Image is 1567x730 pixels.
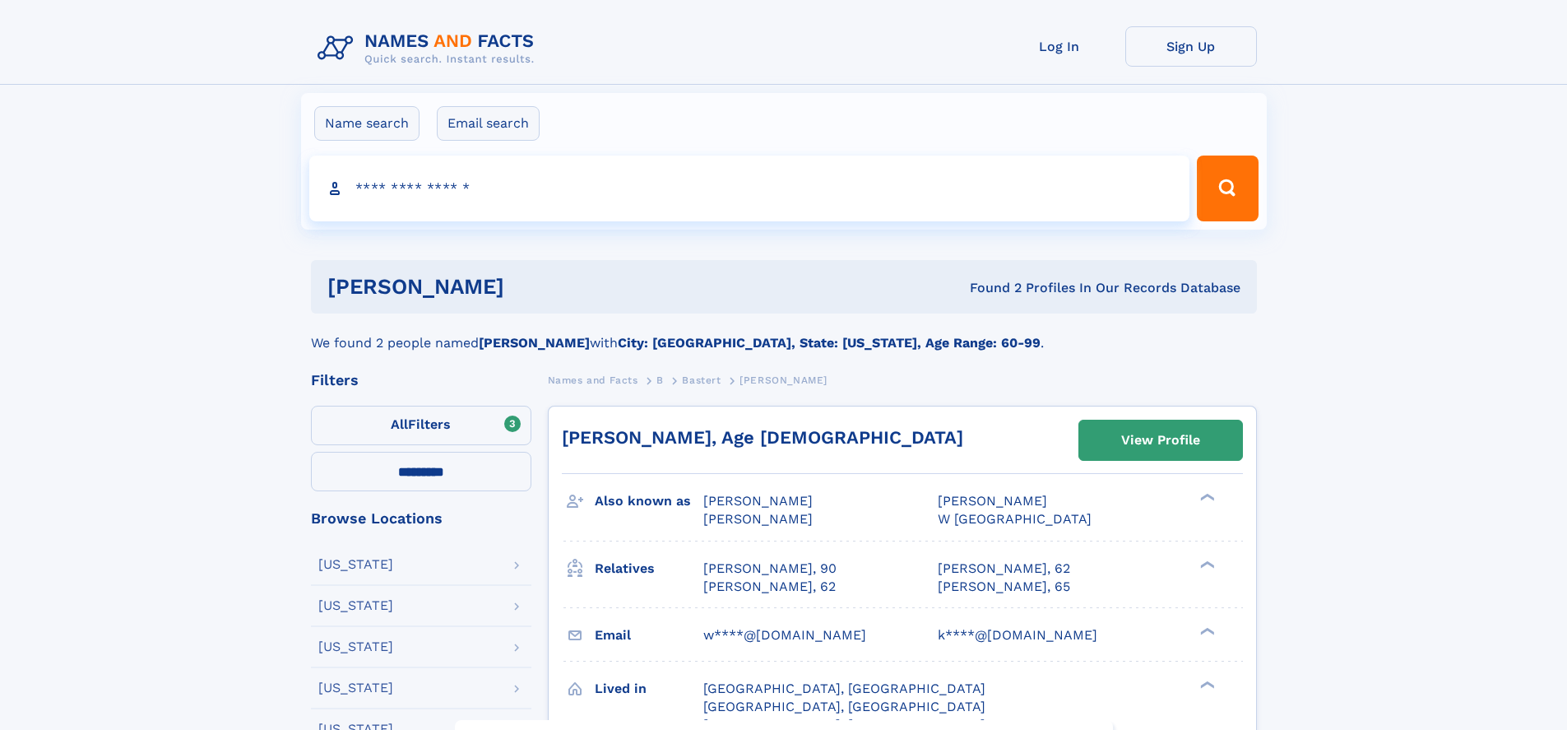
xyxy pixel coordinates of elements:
[703,511,813,527] span: [PERSON_NAME]
[703,578,836,596] a: [PERSON_NAME], 62
[938,511,1092,527] span: W [GEOGRAPHIC_DATA]
[314,106,420,141] label: Name search
[1196,492,1216,503] div: ❯
[703,681,985,696] span: [GEOGRAPHIC_DATA], [GEOGRAPHIC_DATA]
[656,374,664,386] span: B
[682,370,721,390] a: Bastert
[318,558,393,571] div: [US_STATE]
[595,621,703,649] h3: Email
[318,681,393,695] div: [US_STATE]
[703,493,813,509] span: [PERSON_NAME]
[311,511,531,526] div: Browse Locations
[479,335,590,351] b: [PERSON_NAME]
[1196,559,1216,570] div: ❯
[938,578,1070,596] a: [PERSON_NAME], 65
[311,373,531,388] div: Filters
[311,26,548,71] img: Logo Names and Facts
[327,277,737,297] h1: [PERSON_NAME]
[562,427,963,448] a: [PERSON_NAME], Age [DEMOGRAPHIC_DATA]
[318,640,393,653] div: [US_STATE]
[703,560,837,578] a: [PERSON_NAME], 90
[318,599,393,612] div: [US_STATE]
[682,374,721,386] span: Bastert
[391,416,408,432] span: All
[994,26,1125,67] a: Log In
[437,106,540,141] label: Email search
[938,560,1070,578] a: [PERSON_NAME], 62
[1079,421,1242,460] a: View Profile
[595,555,703,583] h3: Relatives
[739,374,828,386] span: [PERSON_NAME]
[938,493,1047,509] span: [PERSON_NAME]
[309,156,1190,221] input: search input
[1121,421,1200,459] div: View Profile
[1197,156,1258,221] button: Search Button
[703,699,985,714] span: [GEOGRAPHIC_DATA], [GEOGRAPHIC_DATA]
[311,314,1257,353] div: We found 2 people named with .
[656,370,664,390] a: B
[548,370,638,390] a: Names and Facts
[595,487,703,515] h3: Also known as
[1196,625,1216,636] div: ❯
[1125,26,1257,67] a: Sign Up
[618,335,1041,351] b: City: [GEOGRAPHIC_DATA], State: [US_STATE], Age Range: 60-99
[737,279,1240,297] div: Found 2 Profiles In Our Records Database
[595,675,703,703] h3: Lived in
[1196,679,1216,690] div: ❯
[311,406,531,445] label: Filters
